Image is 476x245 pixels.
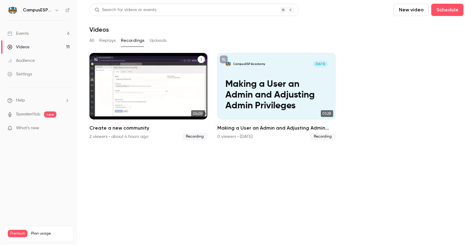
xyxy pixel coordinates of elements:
[89,26,109,33] h1: Videos
[217,53,335,140] a: Making a User an Admin and Adjusting Admin PrivilegesCampusESP Academy[DATE]Making a User an Admi...
[225,61,231,67] img: Making a User an Admin and Adjusting Admin Privileges
[233,62,265,66] p: CampusESP Academy
[182,133,207,140] span: Recording
[95,7,156,13] div: Search for videos or events
[16,125,39,131] span: What's new
[89,53,207,140] li: Create a new community
[150,36,167,46] button: Uploads
[89,53,464,140] ul: Videos
[7,97,70,104] li: help-dropdown-opener
[89,36,94,46] button: All
[99,36,116,46] button: Replays
[23,7,52,13] h6: CampusESP Academy
[310,133,336,140] span: Recording
[220,55,228,63] button: unpublished
[8,230,27,237] span: Premium
[89,53,207,140] a: 04:08Create a new community2 viewers • about 4 hours agoRecording
[16,111,40,118] a: SpeakerHub
[7,58,35,64] div: Audience
[8,5,18,15] img: CampusESP Academy
[321,110,333,117] span: 01:28
[16,97,25,104] span: Help
[191,110,205,117] span: 04:08
[44,111,56,118] span: new
[313,61,328,67] span: [DATE]
[89,134,148,140] div: 2 viewers • about 4 hours ago
[121,36,145,46] button: Recordings
[7,30,29,37] div: Events
[217,124,335,132] h2: Making a User an Admin and Adjusting Admin Privileges
[89,124,207,132] h2: Create a new community
[217,134,252,140] div: 0 viewers • [DATE]
[89,4,464,241] section: Videos
[31,231,69,236] span: Plan usage
[225,79,328,111] p: Making a User an Admin and Adjusting Admin Privileges
[7,71,32,77] div: Settings
[431,4,464,16] button: Schedule
[92,55,100,63] button: unpublished
[7,44,29,50] div: Videos
[62,126,70,131] iframe: Noticeable Trigger
[217,53,335,140] li: Making a User an Admin and Adjusting Admin Privileges
[394,4,429,16] button: New video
